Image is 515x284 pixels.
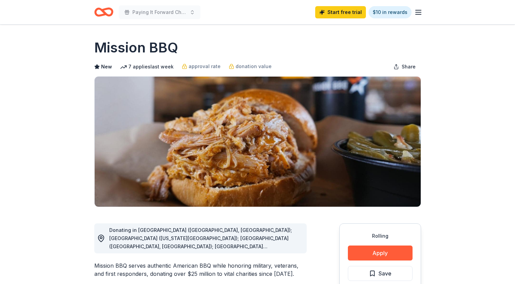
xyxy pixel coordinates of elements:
span: Paying It Forward Christmas Toy Drive [132,8,187,16]
span: donation value [236,62,272,70]
button: Paying It Forward Christmas Toy Drive [119,5,200,19]
a: Home [94,4,113,20]
span: Save [379,269,391,278]
span: New [101,63,112,71]
button: Share [388,60,421,74]
div: 7 applies last week [120,63,174,71]
span: approval rate [189,62,221,70]
button: Apply [348,246,413,261]
h1: Mission BBQ [94,38,178,57]
a: $10 in rewards [369,6,412,18]
a: donation value [229,62,272,70]
img: Image for Mission BBQ [95,77,421,207]
a: Start free trial [315,6,366,18]
div: Rolling [348,232,413,240]
a: approval rate [182,62,221,70]
div: Mission BBQ serves authentic American BBQ while honoring military, veterans, and first responders... [94,262,307,278]
span: Share [402,63,416,71]
button: Save [348,266,413,281]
